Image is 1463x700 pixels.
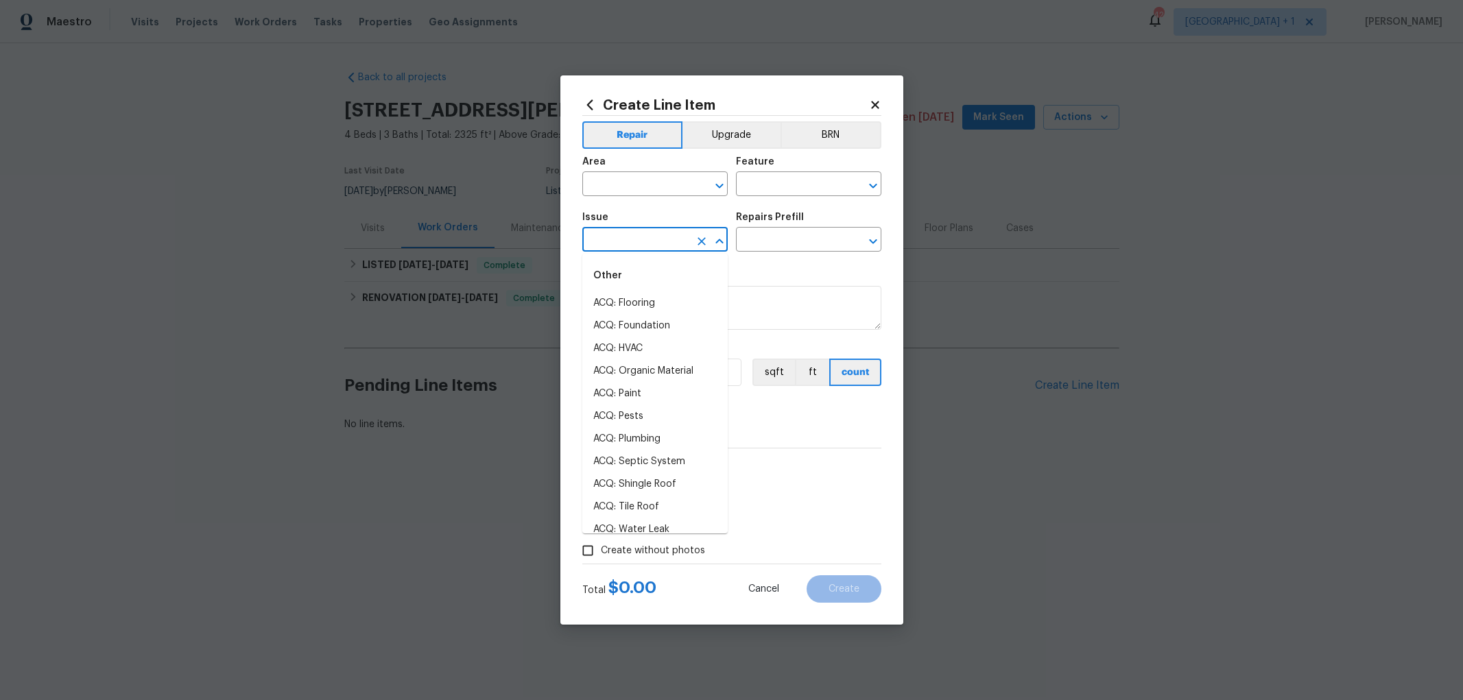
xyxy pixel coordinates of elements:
div: Total [582,581,656,597]
li: ACQ: Pests [582,405,728,428]
button: Cancel [726,575,801,603]
span: Cancel [748,584,779,594]
button: Open [710,176,729,195]
li: ACQ: Septic System [582,450,728,473]
li: ACQ: Plumbing [582,428,728,450]
span: Create [829,584,859,594]
button: sqft [752,359,795,386]
button: Open [864,232,883,251]
button: Repair [582,121,683,149]
div: Other [582,259,728,292]
li: ACQ: Flooring [582,292,728,315]
h2: Create Line Item [582,97,869,112]
button: Close [710,232,729,251]
button: Upgrade [682,121,781,149]
span: $ 0.00 [608,579,656,596]
h5: Feature [736,157,774,167]
li: ACQ: Organic Material [582,360,728,383]
h5: Area [582,157,606,167]
li: ACQ: Paint [582,383,728,405]
h5: Issue [582,213,608,222]
button: count [829,359,881,386]
button: Create [807,575,881,603]
button: Open [864,176,883,195]
span: Create without photos [601,544,705,558]
button: ft [795,359,829,386]
button: BRN [781,121,881,149]
h5: Repairs Prefill [736,213,804,222]
li: ACQ: HVAC [582,337,728,360]
li: ACQ: Shingle Roof [582,473,728,496]
li: ACQ: Foundation [582,315,728,337]
li: ACQ: Tile Roof [582,496,728,518]
button: Clear [692,232,711,251]
li: ACQ: Water Leak [582,518,728,541]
